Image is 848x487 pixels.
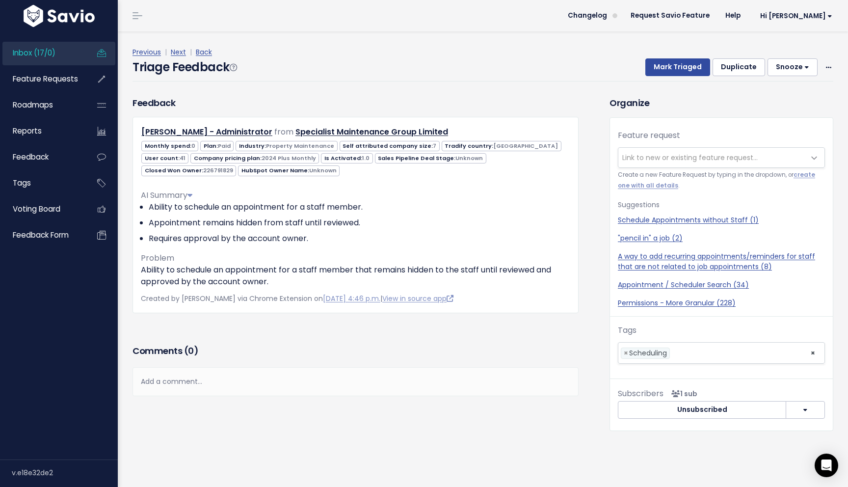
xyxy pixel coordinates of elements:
span: [GEOGRAPHIC_DATA] [493,142,558,150]
button: Duplicate [713,58,765,76]
a: Hi [PERSON_NAME] [748,8,840,24]
a: [PERSON_NAME] - Administrator [141,126,272,137]
a: Previous [132,47,161,57]
span: 2024 Plus Monthly [262,154,316,162]
span: × [810,343,816,363]
li: Ability to schedule an appointment for a staff member. [149,201,570,213]
span: 7 [433,142,436,150]
span: HubSpot Owner Name: [238,165,340,176]
p: Ability to schedule an appointment for a staff member that remains hidden to the staff until revi... [141,264,570,288]
label: Feature request [618,130,680,141]
a: Permissions - More Granular (228) [618,298,825,308]
span: 0 [188,345,194,357]
span: Property Maintenance [266,142,334,150]
span: Link to new or existing feature request... [622,153,758,162]
a: Tags [2,172,81,194]
a: Appointment / Scheduler Search (34) [618,280,825,290]
button: Mark Triaged [645,58,710,76]
span: Plan: [200,141,234,151]
span: 1.0 [362,154,370,162]
a: Schedule Appointments without Staff (1) [618,215,825,225]
span: Subscribers [618,388,663,399]
a: Next [171,47,186,57]
span: AI Summary [141,189,192,201]
div: Open Intercom Messenger [815,454,838,477]
span: Industry: [236,141,337,151]
h4: Triage Feedback [132,58,237,76]
label: Tags [618,325,636,336]
a: Inbox (17/0) [2,42,81,64]
span: × [624,348,628,358]
a: Voting Board [2,198,81,220]
span: Inbox (17/0) [13,48,55,58]
a: Feature Requests [2,68,81,90]
h3: Feedback [132,96,175,109]
span: 226791829 [203,166,233,174]
small: Create a new Feature Request by typing in the dropdown, or . [618,170,825,191]
a: Back [196,47,212,57]
a: Specialist Maintenance Group Limited [295,126,448,137]
span: Sales Pipeline Deal Stage: [375,153,486,163]
span: Company pricing plan: [190,153,319,163]
li: Scheduling [621,348,670,359]
div: Add a comment... [132,367,579,396]
span: Closed Won Owner: [141,165,236,176]
span: Feature Requests [13,74,78,84]
li: Requires approval by the account owner. [149,233,570,244]
span: Feedback form [13,230,69,240]
div: v.e18e32de2 [12,460,118,486]
span: Paid [218,142,231,150]
span: Reports [13,126,42,136]
span: Scheduling [629,348,667,358]
a: Help [717,8,748,23]
span: Self attributed company size: [340,141,440,151]
h3: Organize [609,96,833,109]
span: Unknown [455,154,483,162]
a: Feedback [2,146,81,168]
a: Request Savio Feature [623,8,717,23]
a: View in source app [382,294,453,303]
button: Snooze [768,58,818,76]
span: 0 [191,142,195,150]
span: User count: [141,153,188,163]
span: from [274,126,293,137]
span: Tradify country: [442,141,561,151]
span: Roadmaps [13,100,53,110]
a: [DATE] 4:46 p.m. [323,294,380,303]
span: Voting Board [13,204,60,214]
span: Created by [PERSON_NAME] via Chrome Extension on | [141,294,453,303]
span: <p><strong>Subscribers</strong><br><br> - Carolina Salcedo Claramunt<br> </p> [667,389,697,399]
a: Feedback form [2,224,81,246]
span: Feedback [13,152,49,162]
span: Is Activated: [321,153,372,163]
span: Unknown [309,166,337,174]
span: Problem [141,252,174,264]
span: Changelog [568,12,607,19]
a: create one with all details [618,171,815,189]
span: | [188,47,194,57]
span: | [163,47,169,57]
a: "pencil in" a job (2) [618,233,825,243]
a: Roadmaps [2,94,81,116]
button: Unsubscribed [618,401,786,419]
p: Suggestions [618,199,825,211]
a: A way to add recurring appointments/reminders for staff that are not related to job appointments (8) [618,251,825,272]
h3: Comments ( ) [132,344,579,358]
span: Monthly spend: [141,141,198,151]
img: logo-white.9d6f32f41409.svg [21,5,97,27]
span: 41 [180,154,185,162]
span: Tags [13,178,31,188]
li: Appointment remains hidden from staff until reviewed. [149,217,570,229]
a: Reports [2,120,81,142]
span: Hi [PERSON_NAME] [760,12,832,20]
